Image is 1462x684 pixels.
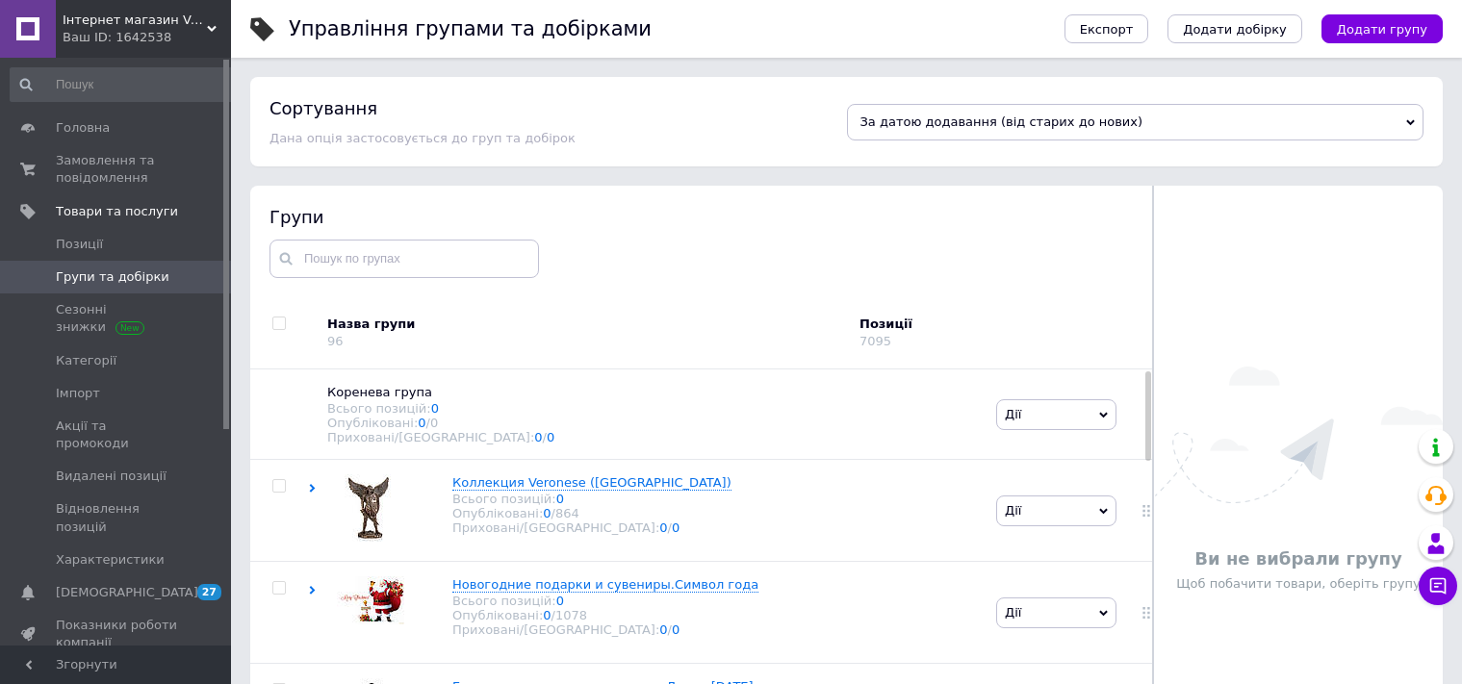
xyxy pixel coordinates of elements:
div: Всього позицій: [327,401,977,416]
span: / [668,520,680,535]
div: 864 [555,506,579,520]
span: / [668,622,680,637]
a: 0 [543,608,551,622]
span: 27 [197,584,221,600]
h4: Сортування [269,98,377,118]
div: 96 [327,334,344,348]
span: Акції та промокоди [56,418,178,452]
span: / [426,416,439,430]
p: Щоб побачити товари, оберіть групу [1164,575,1433,593]
span: Дії [1005,605,1021,620]
span: Інтернет магазин Veronеse [63,12,207,29]
span: Новогодние подарки и сувениры.Символ года [452,577,758,592]
a: 0 [672,520,680,535]
div: Приховані/[GEOGRAPHIC_DATA]: [452,622,758,637]
span: Категорії [56,352,116,369]
div: Опубліковані: [452,506,731,520]
span: Дії [1005,503,1021,518]
img: Коллекция Veronese (Италия) [337,474,404,542]
input: Пошук [10,67,238,102]
span: Дії [1005,407,1021,421]
div: Всього позицій: [452,492,731,506]
button: Додати групу [1321,14,1443,43]
span: / [551,506,579,520]
span: Додати добірку [1183,22,1287,37]
span: Видалені позиції [56,468,167,485]
span: Головна [56,119,110,137]
a: 0 [431,401,439,416]
span: Замовлення та повідомлення [56,152,178,187]
img: Новогодние подарки и сувениры.Символ года [337,576,404,624]
div: Групи [269,205,1134,229]
div: 7095 [859,334,891,348]
span: Дана опція застосовується до груп та добірок [269,131,576,145]
h1: Управління групами та добірками [289,17,652,40]
span: Додати групу [1337,22,1427,37]
span: Коренева група [327,385,432,399]
span: Товари та послуги [56,203,178,220]
p: Ви не вибрали групу [1164,546,1433,570]
span: Характеристики [56,551,165,569]
div: 1078 [555,608,587,622]
a: 0 [659,520,667,535]
div: Приховані/[GEOGRAPHIC_DATA]: [327,430,977,444]
div: Позиції [859,316,1023,333]
span: Експорт [1080,22,1134,37]
span: Імпорт [56,385,100,402]
a: 0 [418,416,425,430]
a: 0 [556,594,564,608]
span: [DEMOGRAPHIC_DATA] [56,584,198,601]
div: Опубліковані: [452,608,758,622]
span: Групи та добірки [56,268,169,286]
span: / [543,430,555,444]
button: Додати добірку [1167,14,1302,43]
button: Експорт [1064,14,1149,43]
a: 0 [547,430,554,444]
a: 0 [556,492,564,506]
div: Ваш ID: 1642538 [63,29,231,46]
div: 0 [430,416,438,430]
span: За датою додавання (від старих до нових) [860,114,1143,129]
span: Показники роботи компанії [56,617,178,651]
input: Пошук по групах [269,240,539,278]
span: Сезонні знижки [56,301,178,336]
div: Приховані/[GEOGRAPHIC_DATA]: [452,520,731,535]
span: Відновлення позицій [56,500,178,535]
a: 0 [659,622,667,637]
span: Позиції [56,236,103,253]
a: 0 [534,430,542,444]
span: Коллекция Veronese ([GEOGRAPHIC_DATA]) [452,475,731,490]
span: / [551,608,587,622]
div: Всього позицій: [452,594,758,608]
div: Опубліковані: [327,416,977,430]
button: Чат з покупцем [1419,567,1457,605]
div: Назва групи [327,316,845,333]
a: 0 [543,506,551,520]
a: 0 [672,622,680,637]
